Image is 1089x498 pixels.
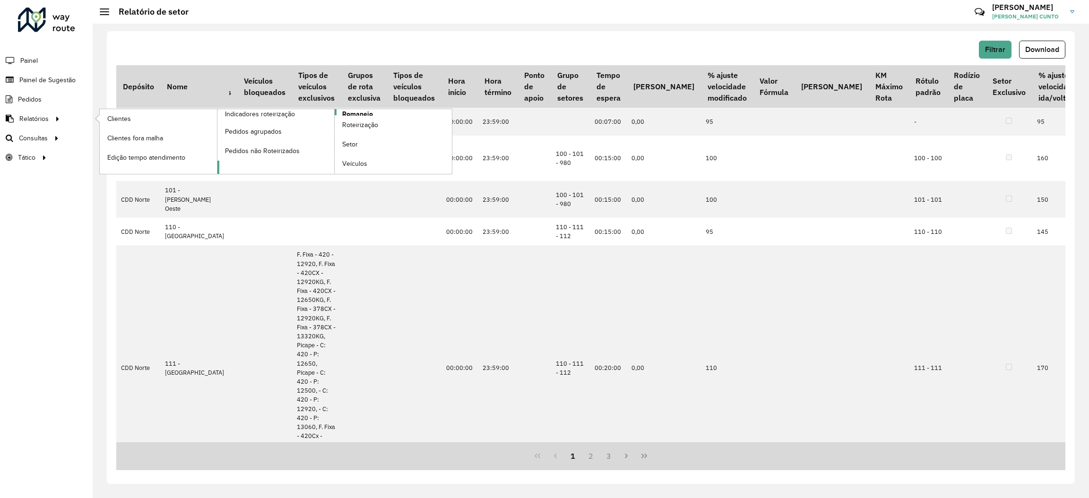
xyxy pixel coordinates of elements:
th: [PERSON_NAME] [795,65,869,108]
a: Roteirização [335,116,452,135]
td: 00:07:00 [590,108,627,135]
td: 23:59:00 [478,108,518,135]
td: F. Fixa - 420 - 12920, F. Fixa - 420CX - 12920KG, F. Fixa - 420CX - 12650KG, F. Fixa - 378CX - 12... [292,245,341,490]
h2: Relatório de setor [109,7,189,17]
span: Indicadores roteirização [225,109,295,119]
a: Pedidos agrupados [217,122,335,141]
span: Pedidos não Roteirizados [225,146,300,156]
td: 100 [701,181,753,218]
th: Veículos bloqueados [237,65,292,108]
span: Relatórios [19,114,49,124]
td: 110 - 111 - 112 [551,218,590,245]
th: Hora início [441,65,478,108]
th: % ajuste velocidade ida/volta [1032,65,1083,108]
th: % ajuste velocidade modificado [701,65,753,108]
td: [DOM] CDD [GEOGRAPHIC_DATA] [160,108,229,135]
button: Last Page [635,447,653,465]
button: Download [1019,41,1065,59]
td: 00:00:00 [441,108,478,135]
td: 0,00 [627,218,700,245]
td: CDD Norte [116,108,160,135]
th: Rótulo padrão [909,65,947,108]
td: 100 - 101 - 980 [551,181,590,218]
a: Clientes [100,109,217,128]
td: 160 [1032,136,1083,181]
td: - [909,108,947,135]
a: Romaneio [217,109,452,174]
td: 00:15:00 [590,181,627,218]
td: 00:00:00 [441,245,478,490]
td: 00:20:00 [590,245,627,490]
td: 0,00 [627,245,700,490]
th: Tipos de veículos exclusivos [292,65,341,108]
td: 00:00:00 [441,181,478,218]
td: 101 - [PERSON_NAME] Oeste [160,181,229,218]
td: 00:00:00 [441,136,478,181]
th: Tempo de espera [590,65,627,108]
a: Edição tempo atendimento [100,148,217,167]
span: Painel de Sugestão [19,75,76,85]
a: Indicadores roteirização [100,109,335,174]
td: 170 [1032,245,1083,490]
td: 110 - [GEOGRAPHIC_DATA] [160,218,229,245]
td: 23:59:00 [478,218,518,245]
td: 110 [701,245,753,490]
th: Hora término [478,65,518,108]
td: CDD Norte [116,245,160,490]
th: [PERSON_NAME] [627,65,700,108]
button: Filtrar [979,41,1011,59]
span: Clientes [107,114,131,124]
span: Veículos [342,159,367,169]
span: Pedidos [18,94,42,104]
td: 23:59:00 [478,136,518,181]
span: Clientes fora malha [107,133,163,143]
th: Setor Exclusivo [986,65,1032,108]
button: 1 [564,447,582,465]
span: Setor [342,139,358,149]
span: Romaneio [342,109,373,119]
span: Tático [18,153,35,163]
td: 00:15:00 [590,218,627,245]
th: Depósito [116,65,160,108]
td: 95 [701,108,753,135]
td: 111 - [GEOGRAPHIC_DATA] [160,245,229,490]
td: 110 - 110 [909,218,947,245]
span: Painel [20,56,38,66]
button: 2 [582,447,600,465]
span: [PERSON_NAME] CUNTO [992,12,1063,21]
td: 101 - 101 [909,181,947,218]
a: Clientes fora malha [100,129,217,147]
span: Download [1025,45,1059,53]
h3: [PERSON_NAME] [992,3,1063,12]
button: Next Page [618,447,636,465]
span: Roteirização [342,120,378,130]
td: 0,00 [627,108,700,135]
td: 00:15:00 [590,136,627,181]
td: 100 - 100 [909,136,947,181]
td: 0,00 [627,181,700,218]
button: 3 [600,447,618,465]
td: CDD Norte [116,181,160,218]
th: Grupos de rota exclusiva [341,65,387,108]
td: 145 [1032,218,1083,245]
td: 111 - 111 [909,245,947,490]
span: Pedidos agrupados [225,127,282,137]
a: Contato Rápido [969,2,990,22]
td: 100 [701,136,753,181]
th: Valor Fórmula [753,65,795,108]
span: Edição tempo atendimento [107,153,185,163]
th: KM Máximo Rota [869,65,909,108]
td: 00:00:00 [441,218,478,245]
th: Ponto de apoio [518,65,551,108]
th: Tipos de veículos bloqueados [387,65,441,108]
td: 95 [701,218,753,245]
th: Grupo de setores [551,65,590,108]
td: 100 - 101 - 980 [551,136,590,181]
a: Veículos [335,155,452,173]
span: Filtrar [985,45,1005,53]
td: 150 [1032,181,1083,218]
td: 110 - 111 - 112 [551,245,590,490]
th: Nome [160,65,229,108]
td: 23:59:00 [478,245,518,490]
a: Pedidos não Roteirizados [217,141,335,160]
